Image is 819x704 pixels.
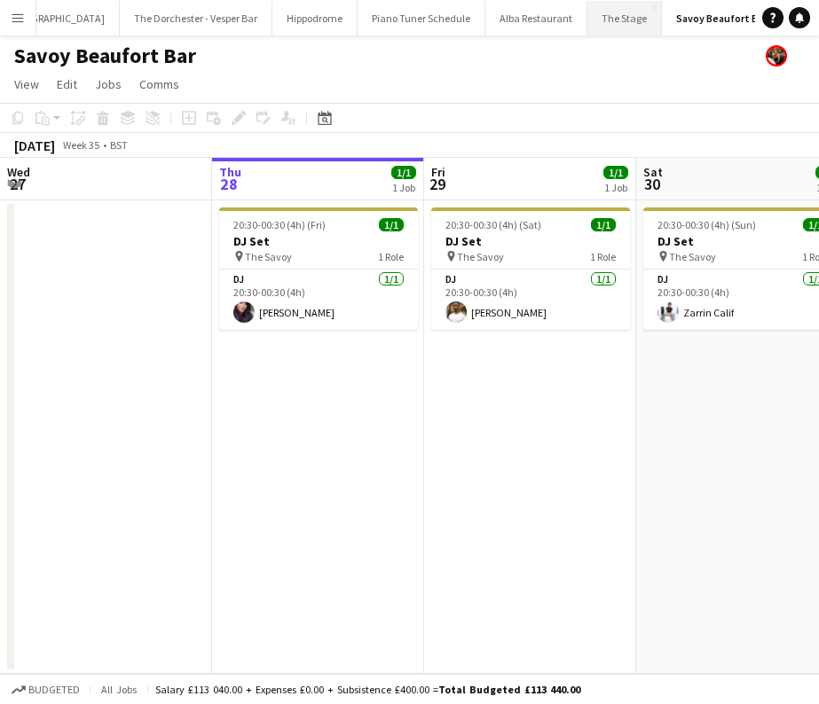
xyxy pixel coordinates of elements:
[662,1,782,35] button: Savoy Beaufort Bar
[431,233,630,249] h3: DJ Set
[603,166,628,179] span: 1/1
[438,683,580,696] span: Total Budgeted £113 440.00
[14,76,39,92] span: View
[587,1,662,35] button: The Stage
[391,166,416,179] span: 1/1
[217,174,241,194] span: 28
[219,270,418,330] app-card-role: DJ1/120:30-00:30 (4h)[PERSON_NAME]
[98,683,140,696] span: All jobs
[9,680,83,700] button: Budgeted
[590,250,616,263] span: 1 Role
[120,1,272,35] button: The Dorchester - Vesper Bar
[219,233,418,249] h3: DJ Set
[219,207,418,330] app-job-card: 20:30-00:30 (4h) (Fri)1/1DJ Set The Savoy1 RoleDJ1/120:30-00:30 (4h)[PERSON_NAME]
[378,250,404,263] span: 1 Role
[4,174,30,194] span: 27
[358,1,485,35] button: Piano Tuner Schedule
[14,137,55,154] div: [DATE]
[88,73,129,96] a: Jobs
[766,45,787,66] app-user-avatar: Rosie Skuse
[50,73,84,96] a: Edit
[7,73,46,96] a: View
[219,164,241,180] span: Thu
[57,76,77,92] span: Edit
[485,1,587,35] button: Alba Restaurant
[669,250,716,263] span: The Savoy
[392,181,415,194] div: 1 Job
[245,250,292,263] span: The Savoy
[132,73,186,96] a: Comms
[139,76,179,92] span: Comms
[155,683,580,696] div: Salary £113 040.00 + Expenses £0.00 + Subsistence £400.00 =
[110,138,128,152] div: BST
[445,218,541,231] span: 20:30-00:30 (4h) (Sat)
[95,76,122,92] span: Jobs
[429,174,445,194] span: 29
[658,218,756,231] span: 20:30-00:30 (4h) (Sun)
[28,684,80,696] span: Budgeted
[272,1,358,35] button: Hippodrome
[379,218,404,231] span: 1/1
[431,164,445,180] span: Fri
[643,164,663,180] span: Sat
[604,181,627,194] div: 1 Job
[59,138,103,152] span: Week 35
[457,250,504,263] span: The Savoy
[7,164,30,180] span: Wed
[431,207,630,330] app-job-card: 20:30-00:30 (4h) (Sat)1/1DJ Set The Savoy1 RoleDJ1/120:30-00:30 (4h)[PERSON_NAME]
[641,174,663,194] span: 30
[591,218,616,231] span: 1/1
[233,218,326,231] span: 20:30-00:30 (4h) (Fri)
[14,43,196,69] h1: Savoy Beaufort Bar
[431,270,630,330] app-card-role: DJ1/120:30-00:30 (4h)[PERSON_NAME]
